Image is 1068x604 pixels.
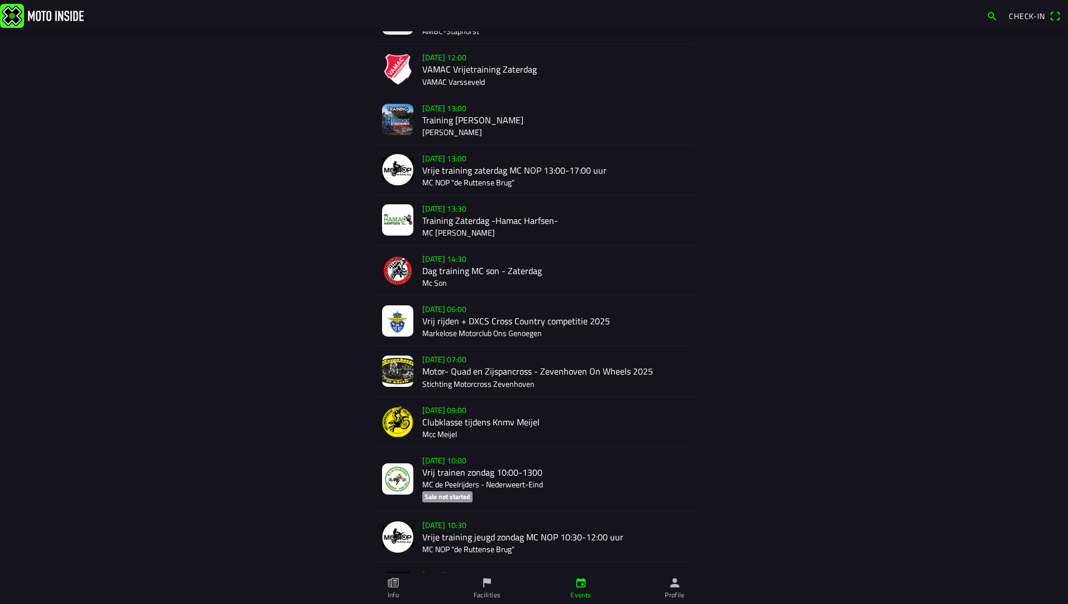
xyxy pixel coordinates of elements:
[373,447,695,512] a: [DATE] 10:00Vrij trainen zondag 10:00-1300MC de Peelrijders - Nederweert-EindSale not started
[382,463,413,495] img: stVzL4J7gUd08I7EG3sXf6SGFCRz5XnoXIF6XwDE.jpg
[373,512,695,562] a: [DATE] 10:30Vrije training jeugd zondag MC NOP 10:30-12:00 uurMC NOP "de Ruttense Brug"
[382,104,413,135] img: N3lxsS6Zhak3ei5Q5MtyPEvjHqMuKUUTBqHB2i4g.png
[373,296,695,346] a: [DATE] 06:00Vrij rijden + DXCS Cross Country competitie 2025Markelose Motorclub Ons Genoegen
[382,406,413,437] img: ZwtDOTolzW4onLZR3ELLYaKeEV42DaUHIUgcqF80.png
[388,590,399,600] ion-label: Info
[382,54,413,85] img: HOgAL8quJYoJv3riF2AwwN3Fsh4s3VskIwtzKrvK.png
[382,305,413,337] img: AFFeeIxnsgetZ59Djh9zHoMlSo8wVdQP4ewsvtr6.jpg
[1003,6,1066,25] a: Check-inqr scanner
[373,246,695,296] a: [DATE] 14:30Dag training MC son - ZaterdagMc Son
[373,195,695,246] a: [DATE] 13:30Training Zaterdag -Hamac Harfsen-MC [PERSON_NAME]
[373,397,695,447] a: [DATE] 09:00Clubklasse tijdens Knmv MeijelMcc Meijel
[373,44,695,94] a: [DATE] 12:00VAMAC Vrijetraining ZaterdagVAMAC Varsseveld
[481,577,493,589] ion-icon: flag
[575,577,587,589] ion-icon: calendar
[373,346,695,396] a: [DATE] 07:00Motor- Quad en Zijspancross - Zevenhoven On Wheels 2025Stichting Motorcross Zevenhoven
[382,572,413,603] img: FPyWlcerzEXqUMuL5hjUx9yJ6WAfvQJe4uFRXTbk.jpg
[669,577,681,589] ion-icon: person
[382,356,413,387] img: ym7zd07UakFQaleHQQVX3MjOpSWNDAaosxiDTUKw.jpg
[387,577,399,589] ion-icon: paper
[382,255,413,286] img: sfRBxcGZmvZ0K6QUyq9TbY0sbKJYVDoKWVN9jkDZ.png
[373,95,695,145] a: [DATE] 13:00Training [PERSON_NAME][PERSON_NAME]
[373,145,695,195] a: [DATE] 13:00Vrije training zaterdag MC NOP 13:00-17:00 uurMC NOP "de Ruttense Brug"
[665,590,685,600] ion-label: Profile
[382,204,413,236] img: 7cEymm8sCid3If6kbhJAI24WpSS5QJjC9vpdNrlb.jpg
[570,590,591,600] ion-label: Events
[1009,10,1045,22] span: Check-in
[981,6,1003,25] a: search
[382,521,413,553] img: NjdwpvkGicnr6oC83998ZTDUeXJJ29cK9cmzxz8K.png
[474,590,501,600] ion-label: Facilities
[382,154,413,185] img: NjdwpvkGicnr6oC83998ZTDUeXJJ29cK9cmzxz8K.png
